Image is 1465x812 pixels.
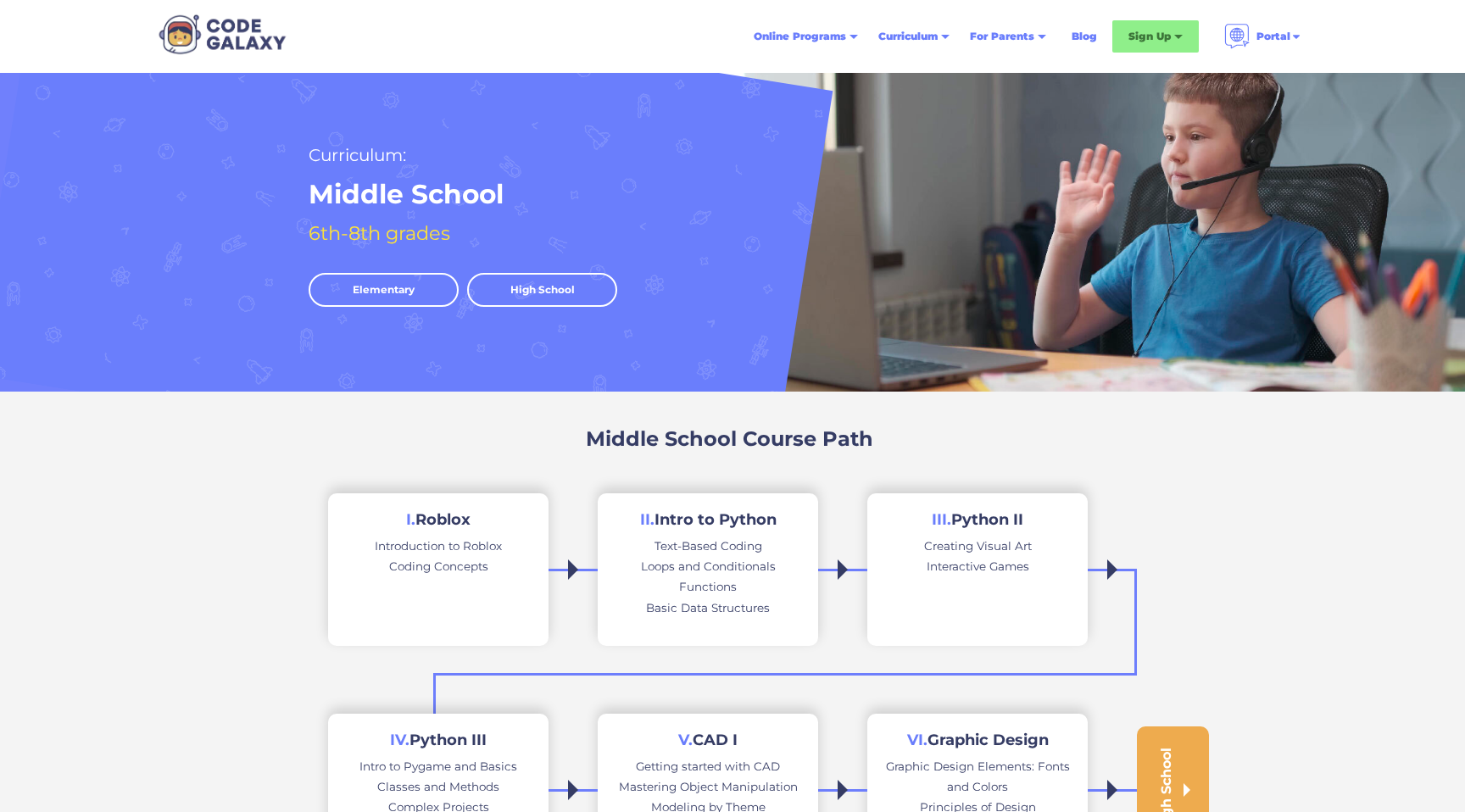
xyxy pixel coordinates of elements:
[389,556,488,576] div: Coding Concepts
[878,28,938,45] div: Curriculum
[744,21,868,52] div: Online Programs
[1061,21,1107,52] a: Blog
[907,731,927,749] span: VI.
[619,776,798,797] div: Mastering Object Manipulation
[754,28,846,45] div: Online Programs
[586,425,737,453] h3: Middle School
[932,510,951,529] span: III.
[377,776,499,797] div: Classes and Methods
[328,493,549,646] a: I.RobloxIntroduction to RobloxCoding Concepts
[390,731,487,750] h2: Python III
[636,756,780,776] div: Getting started with CAD
[655,536,762,556] div: Text-Based Coding
[309,141,406,170] h2: Curriculum:
[309,273,459,307] a: Elementary
[743,425,873,453] h3: Course Path
[1112,20,1199,53] div: Sign Up
[1128,28,1171,45] div: Sign Up
[960,21,1056,52] div: For Parents
[679,576,737,597] div: Functions
[406,510,471,530] h2: Roblox
[467,273,617,307] a: High School
[868,21,960,52] div: Curriculum
[1214,17,1312,56] div: Portal
[359,756,517,776] div: Intro to Pygame and Basics
[867,493,1088,646] a: III.Python IICreating Visual ArtInteractive Games
[907,731,1049,750] h2: Graphic Design
[1256,28,1290,45] div: Portal
[309,177,504,212] h1: Middle School
[924,536,1032,556] div: Creating Visual Art
[390,731,409,749] span: IV.
[640,510,777,530] h2: Intro to Python
[678,731,693,749] span: V.
[309,219,450,247] h2: 6th-8th grades
[678,731,738,750] h2: CAD I
[646,598,770,618] div: Basic Data Structures
[927,556,1029,576] div: Interactive Games
[598,493,818,646] a: II.Intro to PythonText-Based CodingLoops and ConditionalsFunctionsBasic Data Structures
[406,510,415,529] span: I.
[375,536,502,556] div: Introduction to Roblox
[970,28,1034,45] div: For Parents
[641,556,776,576] div: Loops and Conditionals
[640,510,655,529] span: II.
[884,756,1071,798] div: Graphic Design Elements: Fonts and Colors
[932,510,1023,530] h2: Python II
